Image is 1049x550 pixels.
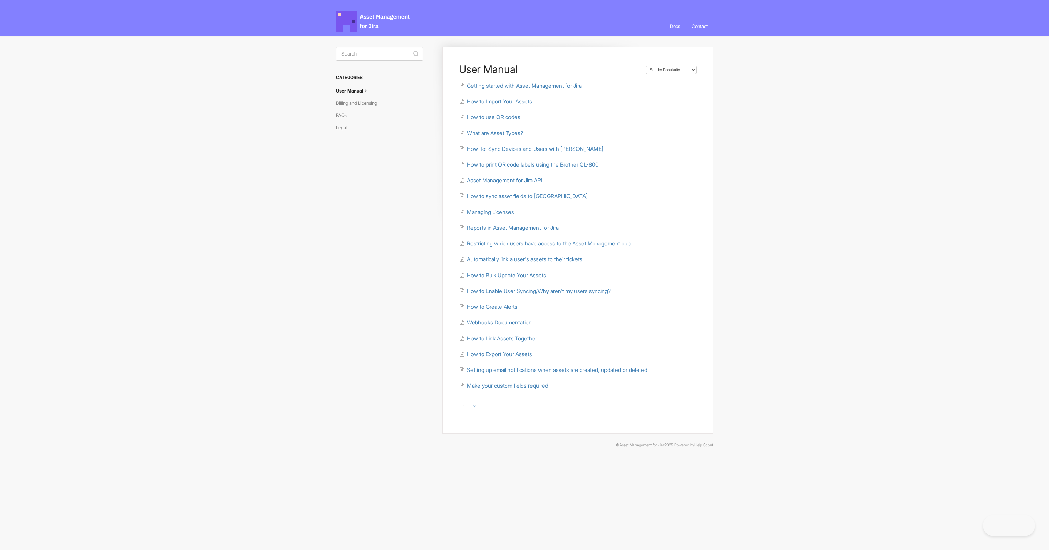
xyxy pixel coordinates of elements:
[459,256,582,263] a: Automatically link a user's assets to their tickets
[459,303,518,310] a: How to Create Alerts
[467,288,611,294] span: How to Enable User Syncing/Why aren't my users syncing?
[459,130,523,137] a: What are Asset Types?
[619,443,664,447] a: Asset Management for Jira
[467,240,631,247] span: Restricting which users have access to the Asset Management app
[467,272,546,279] span: How to Bulk Update Your Assets
[467,98,532,105] span: How to Import Your Assets
[459,225,559,231] a: Reports in Asset Management for Jira
[467,382,548,389] span: Make your custom fields required
[336,47,423,61] input: Search
[459,288,611,294] a: How to Enable User Syncing/Why aren't my users syncing?
[467,146,603,152] span: How To: Sync Devices and Users with [PERSON_NAME]
[459,351,532,358] a: How to Export Your Assets
[336,85,374,96] a: User Manual
[467,303,518,310] span: How to Create Alerts
[336,110,352,121] a: FAQs
[336,442,713,448] p: © 2025.
[467,225,559,231] span: Reports in Asset Management for Jira
[467,335,537,342] span: How to Link Assets Together
[459,272,546,279] a: How to Bulk Update Your Assets
[459,382,548,389] a: Make your custom fields required
[467,193,588,199] span: How to sync asset fields to [GEOGRAPHIC_DATA]
[459,193,588,199] a: How to sync asset fields to [GEOGRAPHIC_DATA]
[459,209,514,215] a: Managing Licenses
[459,335,537,342] a: How to Link Assets Together
[459,63,639,75] h1: User Manual
[336,71,423,84] h3: Categories
[459,177,542,184] a: Asset Management for Jira API
[459,146,603,152] a: How To: Sync Devices and Users with [PERSON_NAME]
[459,240,631,247] a: Restricting which users have access to the Asset Management app
[646,66,697,74] select: Page reloads on selection
[467,161,599,168] span: How to print QR code labels using the Brother QL-800
[459,161,599,168] a: How to print QR code labels using the Brother QL-800
[459,403,469,410] a: 1
[336,11,411,32] span: Asset Management for Jira Docs
[665,17,685,36] a: Docs
[467,367,647,373] span: Setting up email notifications when assets are created, updated or deleted
[459,319,532,326] a: Webhooks Documentation
[983,515,1035,536] iframe: Toggle Customer Support
[469,403,480,410] a: 2
[467,82,582,89] span: Getting started with Asset Management for Jira
[336,122,352,133] a: Legal
[336,97,382,109] a: Billing and Licensing
[694,443,713,447] a: Help Scout
[467,209,514,215] span: Managing Licenses
[459,114,520,120] a: How to use QR codes
[467,319,532,326] span: Webhooks Documentation
[459,367,647,373] a: Setting up email notifications when assets are created, updated or deleted
[459,82,582,89] a: Getting started with Asset Management for Jira
[467,177,542,184] span: Asset Management for Jira API
[467,351,532,358] span: How to Export Your Assets
[686,17,713,36] a: Contact
[674,443,713,447] span: Powered by
[467,256,582,263] span: Automatically link a user's assets to their tickets
[467,114,520,120] span: How to use QR codes
[467,130,523,137] span: What are Asset Types?
[459,98,532,105] a: How to Import Your Assets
